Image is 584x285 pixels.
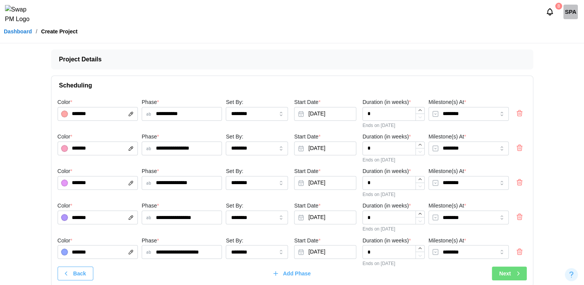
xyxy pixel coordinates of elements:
label: Duration (in weeks) [362,133,411,141]
label: Phase [142,202,159,210]
button: Next [492,267,526,280]
div: Ends on [DATE] [362,157,425,163]
div: Ends on [DATE] [362,123,425,128]
label: Duration (in weeks) [362,98,411,107]
label: Phase [142,167,159,176]
label: Color [58,167,73,176]
label: Set By: [226,202,243,210]
button: Back [58,267,93,280]
a: SShetty platform admin [563,5,578,19]
label: Milestone(s) At [428,237,466,245]
label: Milestone(s) At [428,133,466,141]
a: Dashboard [4,29,32,34]
span: Back [73,267,86,280]
span: Scheduling [59,76,519,95]
span: Next [499,267,511,280]
label: Start Date [294,167,320,176]
button: Project Details [51,50,533,69]
label: Start Date [294,133,320,141]
label: Color [58,133,73,141]
button: Sep 8, 2025 [294,107,356,121]
label: Set By: [226,98,243,107]
button: Sep 8, 2025 [294,245,356,259]
img: Swap PM Logo [5,5,36,24]
label: Set By: [226,133,243,141]
label: Set By: [226,167,243,176]
span: Add Phase [283,267,311,280]
span: Project Details [59,50,519,69]
button: Scheduling [51,76,533,95]
div: / [36,29,37,34]
button: Sep 8, 2025 [294,211,356,224]
label: Color [58,202,73,210]
label: Duration (in weeks) [362,237,411,245]
label: Set By: [226,237,243,245]
div: Ends on [DATE] [362,261,425,266]
label: Duration (in weeks) [362,167,411,176]
div: Ends on [DATE] [362,192,425,197]
label: Start Date [294,98,320,107]
label: Phase [142,98,159,107]
label: Phase [142,133,159,141]
button: Sep 8, 2025 [294,176,356,190]
label: Duration (in weeks) [362,202,411,210]
label: Color [58,98,73,107]
button: Notifications [543,5,556,18]
div: Ends on [DATE] [362,226,425,232]
label: Color [58,237,73,245]
button: Add Phase [267,267,318,280]
label: Milestone(s) At [428,202,466,210]
div: 8 [555,3,562,10]
label: Start Date [294,237,320,245]
label: Start Date [294,202,320,210]
label: Milestone(s) At [428,167,466,176]
div: SPA [563,5,578,19]
label: Phase [142,237,159,245]
label: Milestone(s) At [428,98,466,107]
div: Create Project [41,29,78,34]
button: Sep 8, 2025 [294,142,356,155]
